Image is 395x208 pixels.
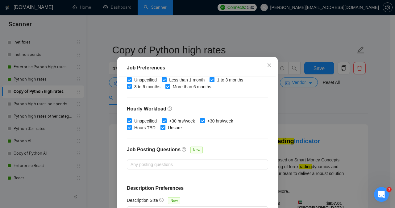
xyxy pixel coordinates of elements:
h4: Description Preferences [127,185,268,192]
span: question-circle [182,147,187,152]
span: Hours TBD [132,124,158,131]
span: 1 to 3 months [214,77,246,83]
span: question-circle [168,106,173,111]
span: More than 6 months [170,83,214,90]
span: Unsure [165,124,184,131]
button: Close [261,57,278,74]
h5: Description Size [127,197,158,204]
span: New [190,147,203,153]
span: close [267,63,272,68]
span: Unspecified [132,77,159,83]
span: question-circle [159,198,164,202]
h4: Hourly Workload [127,105,268,113]
span: New [168,197,180,204]
iframe: Intercom live chat [374,187,389,202]
h4: Job Posting Questions [127,146,181,153]
span: Less than 1 month [167,77,207,83]
span: 1 [387,187,392,192]
span: <30 hrs/week [167,118,197,124]
span: 3 to 6 months [132,83,163,90]
div: Job Preferences [127,64,268,72]
span: Unspecified [132,118,159,124]
span: >30 hrs/week [205,118,236,124]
